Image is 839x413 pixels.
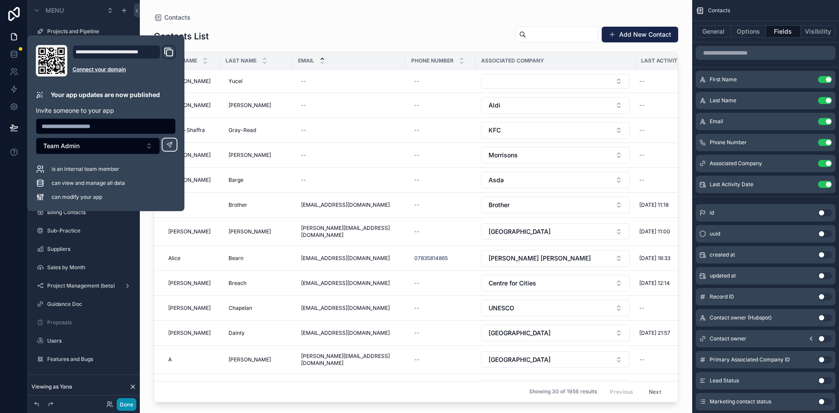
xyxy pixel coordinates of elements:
label: Projects and Pipeline [47,28,133,35]
label: Project Management (beta) [47,282,121,289]
span: Contact owner [710,335,746,342]
label: Sales by Month [47,264,133,271]
span: Team Admin [43,142,80,150]
span: Menu [45,6,64,15]
span: Record ID [710,293,734,300]
label: Proposals [47,319,133,326]
div: Domain and Custom Link [73,45,176,76]
span: can view and manage all data [52,180,125,187]
span: First Name [710,76,737,83]
span: Viewing as Yana [31,383,72,390]
p: Invite someone to your app [36,106,176,115]
span: Marketing contact status [710,398,771,405]
span: Last Name [225,57,257,64]
label: Sub-Practice [47,227,133,234]
button: General [696,25,731,38]
span: Associated Company [481,57,544,64]
span: can modify your app [52,194,102,201]
button: Next [643,385,667,399]
span: Phone Number [710,139,747,146]
span: Lead Status [710,377,739,384]
span: Contacts [708,7,730,14]
span: Contact owner (Hubspot) [710,314,772,321]
span: Email [710,118,723,125]
label: Users [47,337,133,344]
label: Hidden Projects [47,374,133,381]
span: uuid [710,230,720,237]
label: Suppliers [47,246,133,253]
span: updated at [710,272,736,279]
label: Billing Contacts [47,209,133,216]
button: Fields [766,25,801,38]
span: Primary Associated Company ID [710,356,790,363]
span: id [710,209,714,216]
span: is an internal team member [52,166,119,173]
label: Guidance Doc [47,301,133,308]
span: Last Name [710,97,736,104]
a: Connect your domain [73,66,176,73]
span: Last Activity Date [710,181,753,188]
span: Showing 30 of 1956 results [529,389,597,396]
span: Last Activity Date [641,57,690,64]
button: Select Button [36,138,160,154]
span: Phone Number [411,57,454,64]
span: Email [298,57,314,64]
button: Options [731,25,766,38]
span: created at [710,251,735,258]
button: Done [117,398,136,411]
span: Associated Company [710,160,762,167]
p: Your app updates are now published [51,90,160,99]
label: Features and Bugs [47,356,133,363]
button: Visibility [801,25,836,38]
